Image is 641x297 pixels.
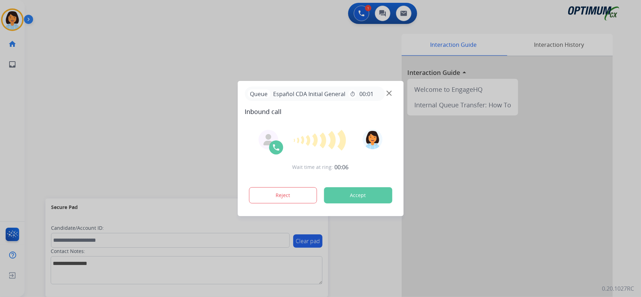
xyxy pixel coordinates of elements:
button: Reject [249,187,317,203]
p: Queue [247,89,270,98]
img: call-icon [272,143,280,152]
span: Español CDA Initial General [270,90,348,98]
span: 00:06 [335,163,349,171]
mat-icon: timer [350,91,355,97]
img: agent-avatar [263,134,274,145]
button: Accept [324,187,392,203]
span: Wait time at ring: [293,164,333,171]
img: avatar [363,129,383,149]
span: Inbound call [245,107,396,116]
img: close-button [387,91,392,96]
p: 0.20.1027RC [602,284,634,293]
span: 00:01 [359,90,373,98]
